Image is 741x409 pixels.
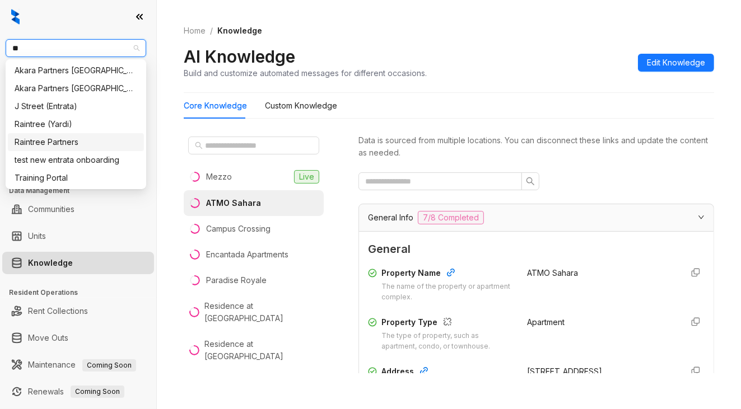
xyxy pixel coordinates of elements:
[2,150,154,172] li: Collections
[8,133,144,151] div: Raintree Partners
[28,225,46,247] a: Units
[184,67,427,79] div: Build and customize automated messages for different occasions.
[28,300,88,322] a: Rent Collections
[381,331,514,352] div: The type of property, such as apartment, condo, or townhouse.
[8,97,144,115] div: J Street (Entrata)
[8,79,144,97] div: Akara Partners Phoenix
[381,267,514,281] div: Property Name
[647,57,705,69] span: Edit Knowledge
[294,170,319,184] span: Live
[2,380,154,403] li: Renewals
[9,186,156,196] h3: Data Management
[2,300,154,322] li: Rent Collections
[206,223,271,235] div: Campus Crossing
[2,198,154,220] li: Communities
[358,134,714,159] div: Data is sourced from multiple locations. You can disconnect these links and update the content as...
[15,82,137,95] div: Akara Partners [GEOGRAPHIC_DATA]
[15,64,137,77] div: Akara Partners [GEOGRAPHIC_DATA]
[2,252,154,274] li: Knowledge
[265,100,337,112] div: Custom Knowledge
[2,354,154,376] li: Maintenance
[2,75,154,97] li: Leads
[11,9,20,25] img: logo
[181,25,208,37] a: Home
[2,327,154,349] li: Move Outs
[8,151,144,169] div: test new entrata onboarding
[184,46,295,67] h2: AI Knowledge
[204,300,319,325] div: Residence at [GEOGRAPHIC_DATA]
[2,225,154,247] li: Units
[28,252,73,274] a: Knowledge
[71,386,124,398] span: Coming Soon
[206,197,261,209] div: ATMO Sahara
[359,204,714,231] div: General Info7/8 Completed
[15,172,137,184] div: Training Portal
[381,281,514,303] div: The name of the property or apartment complex.
[204,338,319,363] div: Residence at [GEOGRAPHIC_DATA]
[8,115,144,133] div: Raintree (Yardi)
[418,211,484,224] span: 7/8 Completed
[8,169,144,187] div: Training Portal
[206,171,232,183] div: Mezzo
[526,177,535,186] span: search
[82,359,136,372] span: Coming Soon
[206,274,267,286] div: Paradise Royale
[217,26,262,35] span: Knowledge
[184,100,247,112] div: Core Knowledge
[15,100,137,112] div: J Street (Entrata)
[28,327,68,349] a: Move Outs
[206,248,288,261] div: Encantada Apartments
[528,317,565,327] span: Apartment
[381,365,514,380] div: Address
[210,25,213,37] li: /
[195,142,203,149] span: search
[8,62,144,79] div: Akara Partners Nashville
[698,214,705,220] span: expanded
[15,136,137,148] div: Raintree Partners
[381,316,514,331] div: Property Type
[368,241,705,258] span: General
[528,268,579,278] span: ATMO Sahara
[9,288,156,298] h3: Resident Operations
[2,123,154,145] li: Leasing
[15,154,137,166] div: test new entrata onboarding
[28,198,74,220] a: Communities
[15,118,137,130] div: Raintree (Yardi)
[638,54,714,72] button: Edit Knowledge
[528,365,674,378] div: [STREET_ADDRESS]
[368,211,413,224] span: General Info
[28,380,124,403] a: RenewalsComing Soon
